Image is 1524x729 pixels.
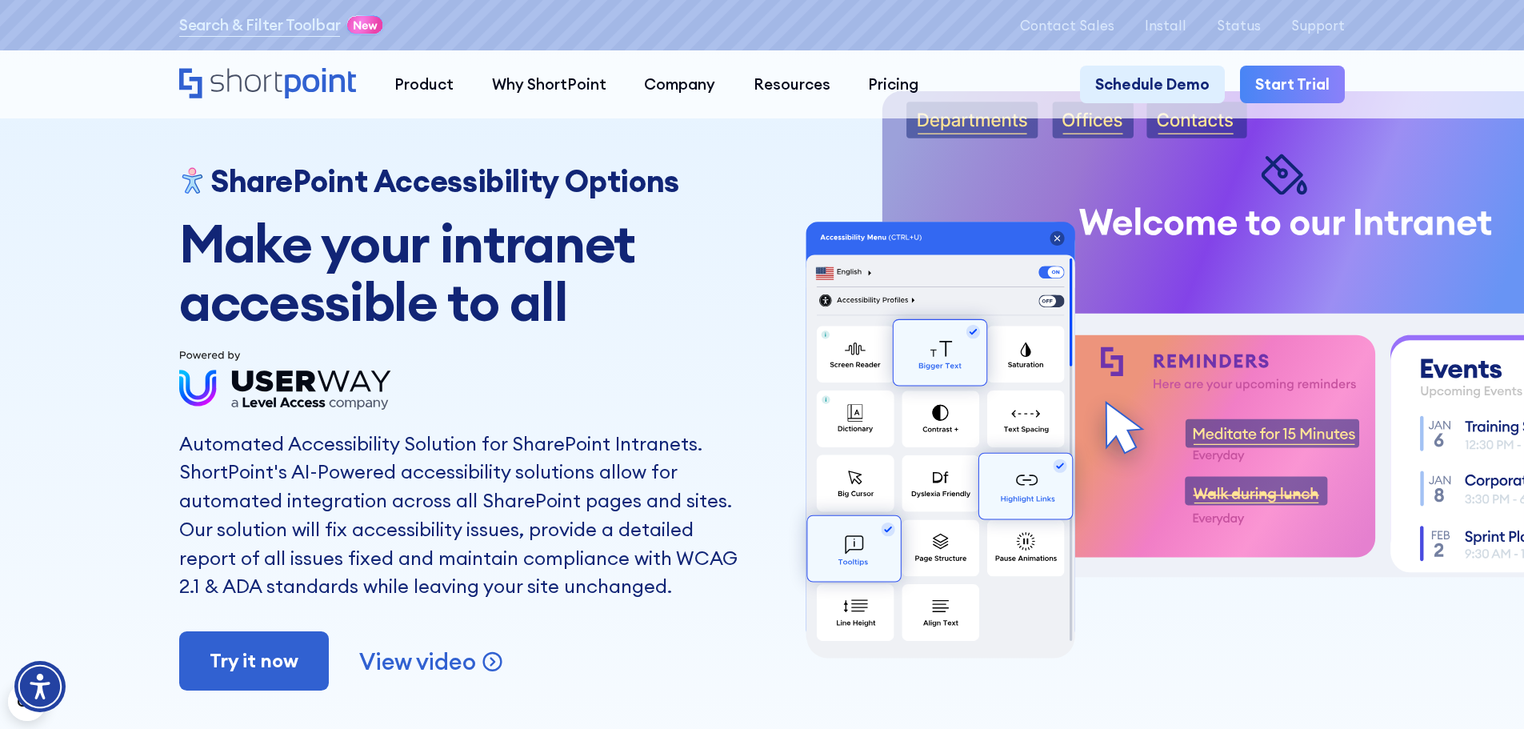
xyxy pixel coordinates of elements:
[210,163,679,198] h1: SharePoint Accessibility Options
[1020,18,1114,33] a: Contact Sales
[473,66,626,104] a: Why ShortPoint
[179,68,356,101] a: Home
[179,167,205,194] img: Accessibility for SharePoint
[1145,18,1186,33] a: Install
[179,631,329,691] a: Try it now
[754,73,830,96] div: Resources
[1217,18,1261,33] a: Status - open in a new tab
[1291,18,1345,33] p: Support
[1291,18,1345,33] a: Support - open in a new tab
[734,66,850,104] a: Resources
[375,66,473,104] a: Product
[179,214,750,331] h2: Make your intranet accessible to all
[625,66,734,104] a: Company
[1236,543,1524,729] iframe: Chat Widget
[1080,66,1225,104] a: Schedule Demo
[394,73,454,96] div: Product
[359,647,504,676] a: open lightbox
[179,14,341,37] a: Search & Filter Toolbar
[1240,66,1345,104] a: Start Trial
[14,661,66,712] div: Accessibility Menu
[1217,18,1261,33] p: Status
[868,73,918,96] div: Pricing
[644,73,715,96] div: Company
[179,430,750,459] h2: Automated Accessibility Solution for SharePoint Intranets.
[179,346,392,415] img: Userway
[359,647,475,676] p: View video
[492,73,606,96] div: Why ShortPoint
[850,66,938,104] a: Pricing
[179,458,750,601] p: ShortPoint's AI-Powered accessibility solutions allow for automated integration across all ShareP...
